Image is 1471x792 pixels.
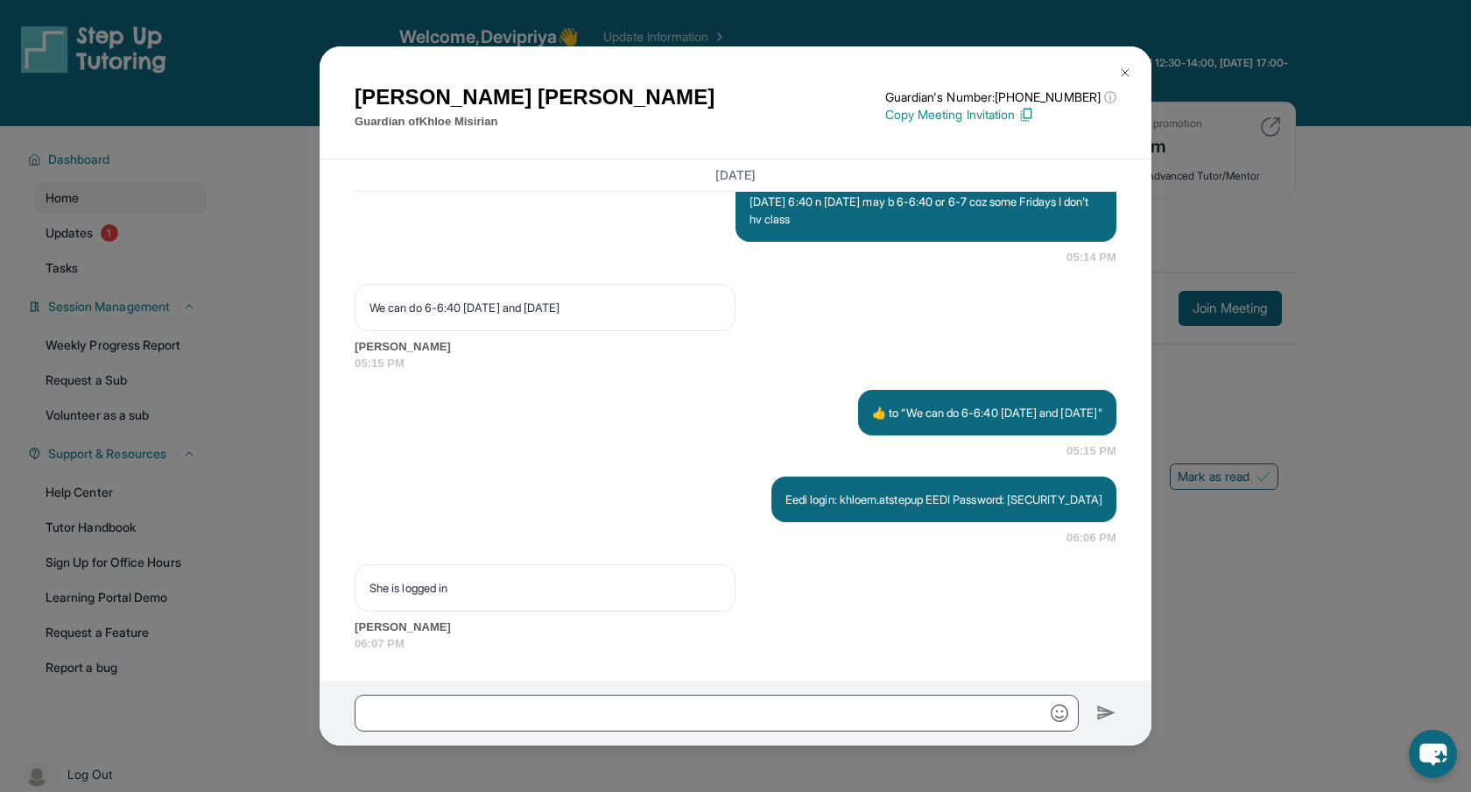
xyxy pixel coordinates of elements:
span: [PERSON_NAME] [355,619,1116,636]
span: 05:14 PM [1066,249,1116,266]
p: [DATE] 6:40 n [DATE] may b 6-6:40 or 6-7 coz some Fridays I don't hv class [750,193,1102,228]
span: 05:15 PM [1066,442,1116,460]
p: She is logged in [370,579,721,597]
img: Send icon [1096,703,1116,724]
span: 06:06 PM [1066,529,1116,547]
img: Emoji [1051,704,1068,722]
p: Copy Meeting Invitation [885,106,1116,124]
h3: [DATE] [355,166,1116,184]
span: ⓘ [1104,88,1116,106]
img: Close Icon [1118,66,1132,80]
p: Guardian's Number: [PHONE_NUMBER] [885,88,1116,106]
button: chat-button [1409,730,1457,778]
p: Guardian of Khloe Misirian [355,113,714,131]
img: Copy Icon [1018,107,1034,123]
span: 05:15 PM [355,355,1116,372]
p: Eedi login: khloem.atstepup EEDI Password: [SECURITY_DATA] [785,491,1102,508]
span: 06:07 PM [355,635,1116,653]
p: We can do 6-6:40 [DATE] and [DATE] [370,299,721,316]
span: [PERSON_NAME] [355,338,1116,356]
p: ​👍​ to “ We can do 6-6:40 [DATE] and [DATE] ” [872,404,1102,421]
h1: [PERSON_NAME] [PERSON_NAME] [355,81,714,113]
